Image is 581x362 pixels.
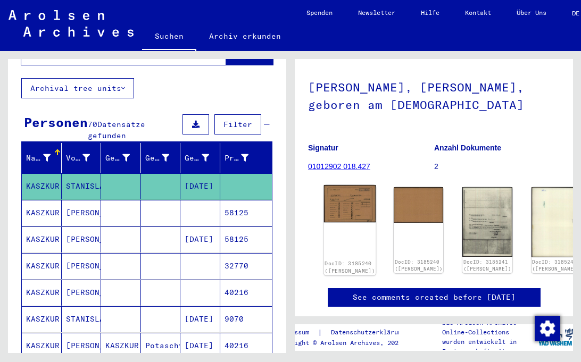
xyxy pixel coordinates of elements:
[220,333,272,359] mat-cell: 40216
[276,327,418,338] div: |
[308,63,560,127] h1: [PERSON_NAME], [PERSON_NAME], geboren am [DEMOGRAPHIC_DATA]
[532,259,580,272] a: DocID: 3185241 ([PERSON_NAME])
[62,173,102,199] mat-cell: STANISLAW
[24,113,88,132] div: Personen
[101,143,141,173] mat-header-cell: Geburtsname
[9,10,134,37] img: Arolsen_neg.svg
[434,161,560,172] p: 2
[26,153,51,164] div: Nachname
[185,153,209,164] div: Geburtsdatum
[214,114,261,134] button: Filter
[22,253,62,279] mat-cell: KASZKUR
[22,200,62,226] mat-cell: KASZKUR
[324,185,376,222] img: 001.jpg
[62,226,102,252] mat-cell: [PERSON_NAME]
[225,149,262,166] div: Prisoner #
[185,149,222,166] div: Geburtsdatum
[463,259,511,272] a: DocID: 3185241 ([PERSON_NAME])
[145,149,183,166] div: Geburt‏
[62,200,102,226] mat-cell: [PERSON_NAME]
[180,226,220,252] mat-cell: [DATE]
[180,173,220,199] mat-cell: [DATE]
[220,200,272,226] mat-cell: 58125
[105,153,130,164] div: Geburtsname
[22,333,62,359] mat-cell: KASZKUR
[220,280,272,306] mat-cell: 40216
[220,253,272,279] mat-cell: 32770
[276,338,418,348] p: Copyright © Arolsen Archives, 2021
[101,333,141,359] mat-cell: KASZKUR
[180,306,220,332] mat-cell: [DATE]
[145,153,170,164] div: Geburt‏
[88,120,97,129] span: 70
[532,187,581,257] img: 002.jpg
[394,187,443,223] img: 002.jpg
[22,143,62,173] mat-header-cell: Nachname
[223,120,252,129] span: Filter
[141,143,181,173] mat-header-cell: Geburt‏
[322,327,418,338] a: Datenschutzerklärung
[105,149,143,166] div: Geburtsname
[62,253,102,279] mat-cell: [PERSON_NAME]
[22,306,62,332] mat-cell: KASZKUR
[196,23,294,49] a: Archiv erkunden
[62,143,102,173] mat-header-cell: Vorname
[462,187,512,257] img: 001.jpg
[22,226,62,252] mat-cell: KASZKUR
[22,173,62,199] mat-cell: KASZKUR
[225,153,249,164] div: Prisoner #
[62,306,102,332] mat-cell: STANISLAW
[353,292,516,303] a: See comments created before [DATE]
[434,144,501,152] b: Anzahl Dokumente
[26,149,64,166] div: Nachname
[66,149,104,166] div: Vorname
[180,333,220,359] mat-cell: [DATE]
[442,337,538,356] p: wurden entwickelt in Partnerschaft mit
[220,226,272,252] mat-cell: 58125
[276,327,318,338] a: Impressum
[22,280,62,306] mat-cell: KASZKUR
[21,78,134,98] button: Archival tree units
[142,23,196,51] a: Suchen
[62,333,102,359] mat-cell: [PERSON_NAME]
[308,144,338,152] b: Signatur
[180,143,220,173] mat-header-cell: Geburtsdatum
[308,162,370,171] a: 01012902 018.427
[141,333,181,359] mat-cell: Potaschvia
[220,143,272,173] mat-header-cell: Prisoner #
[220,306,272,332] mat-cell: 9070
[325,260,375,274] a: DocID: 3185240 ([PERSON_NAME])
[88,120,145,140] span: Datensätze gefunden
[66,153,90,164] div: Vorname
[535,316,560,341] img: Zustimmung ändern
[442,318,538,337] p: Die Arolsen Archives Online-Collections
[395,259,443,272] a: DocID: 3185240 ([PERSON_NAME])
[62,280,102,306] mat-cell: [PERSON_NAME]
